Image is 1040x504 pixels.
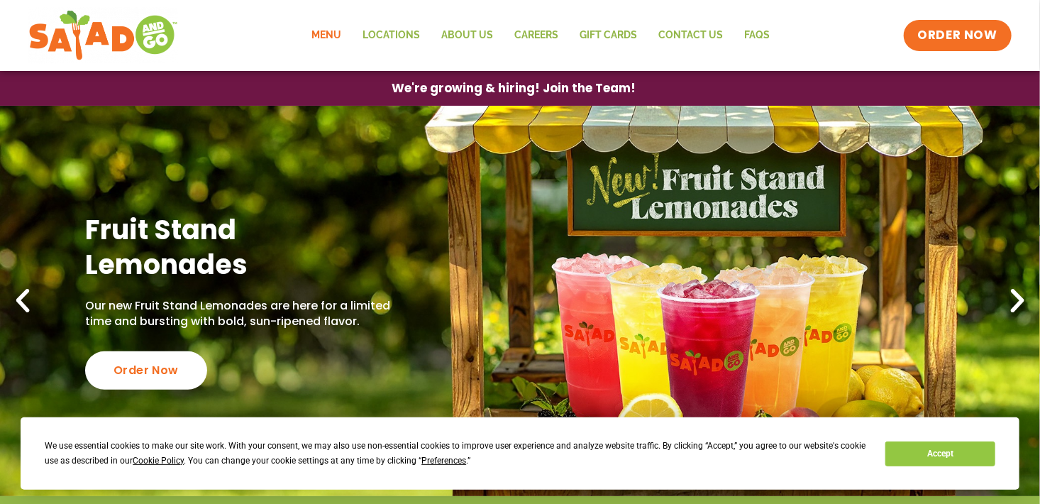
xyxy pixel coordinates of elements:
img: new-SAG-logo-768×292 [28,7,178,64]
span: We're growing & hiring! Join the Team! [392,82,636,94]
div: Previous slide [7,285,38,317]
button: Accept [885,442,995,466]
a: FAQs [734,19,780,52]
span: Cookie Policy [133,456,184,466]
a: ORDER NOW [904,20,1012,51]
h2: Fruit Stand Lemonades [85,212,400,283]
a: Careers [504,19,569,52]
p: Our new Fruit Stand Lemonades are here for a limited time and bursting with bold, sun-ripened fla... [85,298,400,330]
div: Cookie Consent Prompt [21,417,1019,490]
a: Contact Us [648,19,734,52]
a: Locations [352,19,431,52]
span: Preferences [421,456,466,466]
div: Order Now [85,351,207,390]
span: ORDER NOW [918,27,997,44]
a: We're growing & hiring! Join the Team! [370,72,657,105]
nav: Menu [301,19,780,52]
div: Next slide [1002,285,1033,317]
div: We use essential cookies to make our site work. With your consent, we may also use non-essential ... [45,439,868,469]
a: Menu [301,19,352,52]
a: GIFT CARDS [569,19,648,52]
a: About Us [431,19,504,52]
